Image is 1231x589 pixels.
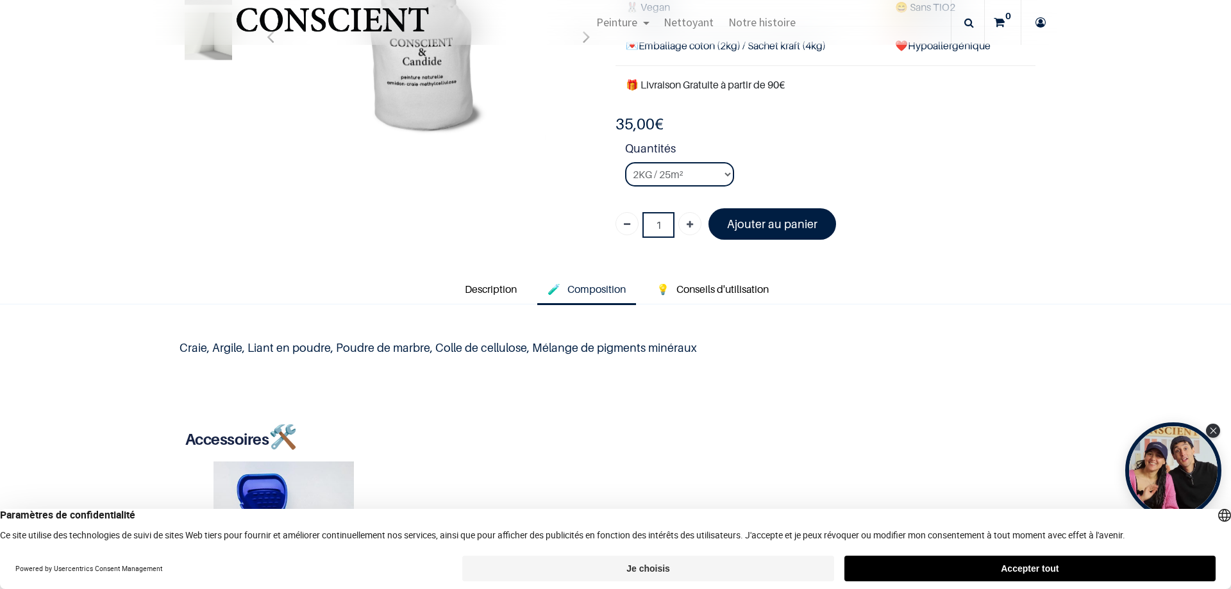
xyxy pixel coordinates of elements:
[664,15,714,29] span: Nettoyant
[678,212,701,235] a: Ajouter
[1125,422,1221,518] div: Open Tolstoy
[567,283,626,295] span: Composition
[657,283,669,295] span: 💡
[1206,424,1220,438] div: Close Tolstoy widget
[180,339,1051,356] p: Craie, Argile, Liant en poudre, Poudre de marbre, Colle de cellulose, Mélange de pigments minéraux
[465,283,517,295] span: Description
[615,212,639,235] a: Supprimer
[1125,422,1221,518] div: Open Tolstoy widget
[885,27,1035,65] td: ❤️Hypoallergénique
[1125,422,1221,518] div: Tolstoy bubble widget
[180,422,1050,452] h3: 🛠️
[728,15,796,29] span: Notre histoire
[615,115,664,133] b: €
[625,140,1035,162] strong: Quantités
[615,115,655,133] span: 35,00
[548,283,560,295] span: 🧪
[626,39,639,52] span: 💌
[615,27,885,65] td: Emballage coton (2kg) / Sachet kraft (4kg)
[708,208,836,240] a: Ajouter au panier
[185,430,269,449] b: Accessoires
[1165,506,1225,567] iframe: Tidio Chat
[596,15,637,29] span: Peinture
[626,78,785,91] font: 🎁 Livraison Gratuite à partir de 90€
[1002,10,1014,22] sup: 0
[676,283,769,295] span: Conseils d'utilisation
[727,217,817,231] font: Ajouter au panier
